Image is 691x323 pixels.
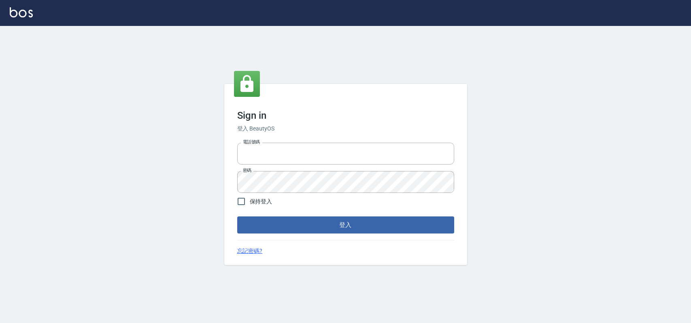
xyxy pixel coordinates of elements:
h6: 登入 BeautyOS [237,124,454,133]
a: 忘記密碼? [237,247,263,255]
button: 登入 [237,216,454,233]
label: 密碼 [243,167,251,173]
label: 電話號碼 [243,139,260,145]
img: Logo [10,7,33,17]
span: 保持登入 [250,197,272,206]
h3: Sign in [237,110,454,121]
